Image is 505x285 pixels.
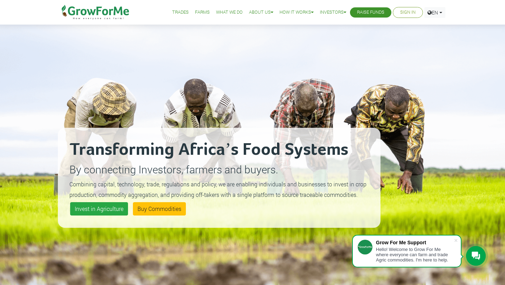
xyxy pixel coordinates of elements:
[69,139,369,160] h2: Transforming Africa’s Food Systems
[172,9,189,16] a: Trades
[133,202,186,216] a: Buy Commodities
[376,240,454,245] div: Grow For Me Support
[400,9,416,16] a: Sign In
[69,161,369,177] p: By connecting Investors, farmers and buyers.
[357,9,384,16] a: Raise Funds
[195,9,210,16] a: Farms
[424,7,445,18] a: EN
[376,247,454,263] div: Hello! Welcome to Grow For Me where everyone can farm and trade Agric commodities. I'm here to help.
[69,180,366,198] small: Combining capital, technology, trade, regulations and policy, we are enabling individuals and bus...
[70,202,128,216] a: Invest in Agriculture
[320,9,346,16] a: Investors
[249,9,273,16] a: About Us
[280,9,314,16] a: How it Works
[216,9,243,16] a: What We Do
